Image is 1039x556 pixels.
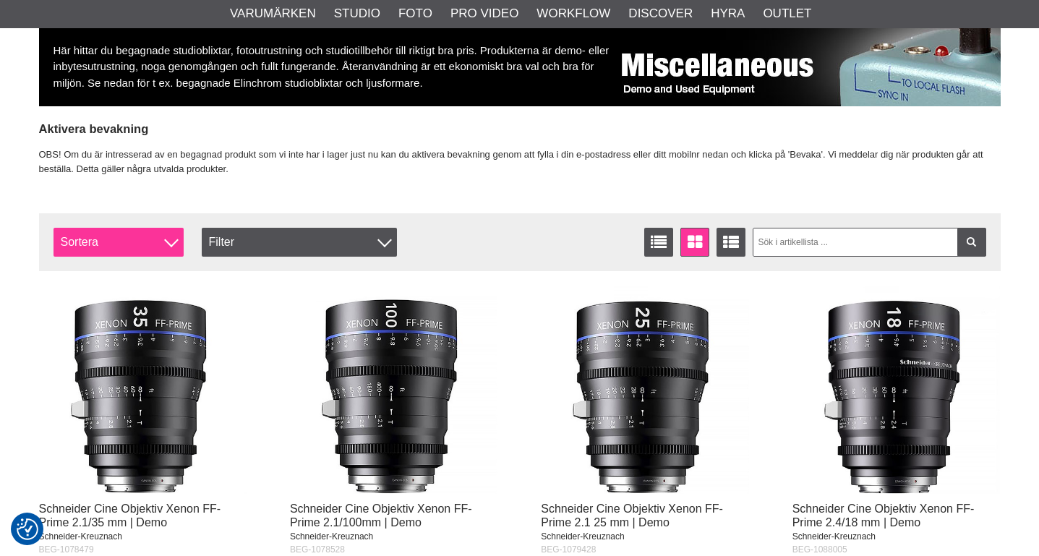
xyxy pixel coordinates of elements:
a: Fönstervisning [680,228,709,257]
span: BEG-1078479 [39,544,94,555]
a: Varumärken [230,4,316,23]
a: Schneider Cine Objektiv Xenon FF-Prime 2.1/100mm | Demo [290,502,472,529]
a: Pro Video [450,4,518,23]
a: Utökad listvisning [717,228,745,257]
button: Samtyckesinställningar [17,516,38,542]
a: Workflow [536,4,610,23]
a: Outlet [763,4,811,23]
img: Revisit consent button [17,518,38,540]
img: Schneider Cine Objektiv Xenon FF-Prime 2.4/18 mm | Demo [792,286,1001,494]
img: Begagnat och Demo Fotoutrustning [610,28,1001,106]
a: Schneider Cine Objektiv Xenon FF-Prime 2.1/35 mm | Demo [39,502,221,529]
img: Schneider Cine Objektiv Xenon FF-Prime 2.1/100mm | Demo [290,286,498,494]
a: Studio [334,4,380,23]
span: Sortera [54,228,184,257]
a: Filtrera [957,228,986,257]
span: Schneider-Kreuznach [290,531,373,542]
input: Sök i artikellista ... [753,228,986,257]
span: BEG-1088005 [792,544,847,555]
span: BEG-1079428 [541,544,596,555]
span: BEG-1078528 [290,544,345,555]
a: Hyra [711,4,745,23]
div: Filter [202,228,397,257]
span: Schneider-Kreuznach [39,531,122,542]
span: Schneider-Kreuznach [792,531,876,542]
span: Schneider-Kreuznach [541,531,624,542]
a: Schneider Cine Objektiv Xenon FF-Prime 2.4/18 mm | Demo [792,502,975,529]
div: Här hittar du begagnade studioblixtar, fotoutrustning och studiotillbehör till riktigt bra pris. ... [39,28,1001,106]
a: Listvisning [644,228,673,257]
img: Schneider Cine Objektiv Xenon FF-Prime 2.1 25 mm | Demo [541,286,749,494]
h4: Aktivera bevakning [39,121,1001,137]
a: Discover [628,4,693,23]
img: Schneider Cine Objektiv Xenon FF-Prime 2.1/35 mm | Demo [39,286,247,494]
a: Schneider Cine Objektiv Xenon FF-Prime 2.1 25 mm | Demo [541,502,723,529]
p: OBS! Om du är intresserad av en begagnad produkt som vi inte har i lager just nu kan du aktivera ... [39,147,1001,178]
a: Foto [398,4,432,23]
